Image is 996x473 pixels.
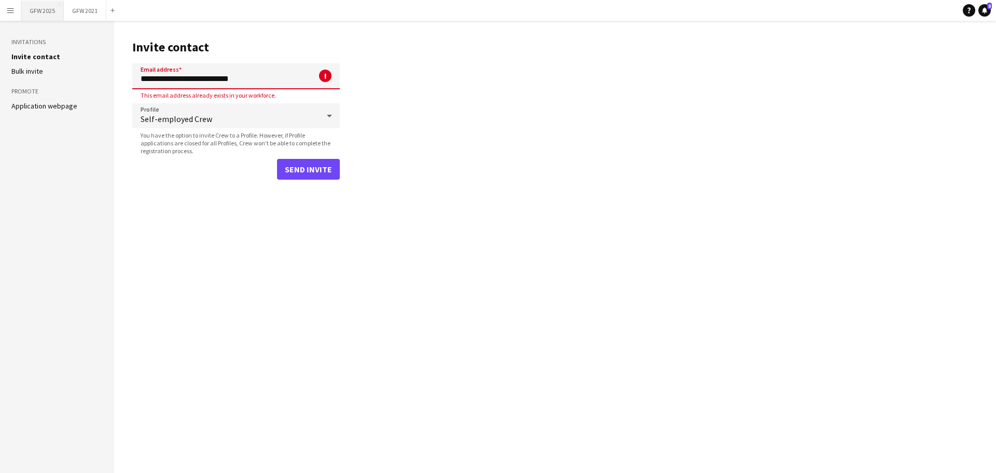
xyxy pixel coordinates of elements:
[11,66,43,76] a: Bulk invite
[132,91,284,99] span: This email address already exists in your workforce.
[64,1,106,21] button: GFW 2021
[987,3,992,9] span: 5
[277,159,340,180] button: Send invite
[11,52,60,61] a: Invite contact
[132,39,340,55] h1: Invite contact
[132,131,340,155] span: You have the option to invite Crew to a Profile. However, if Profile applications are closed for ...
[978,4,991,17] a: 5
[11,101,77,111] a: Application webpage
[11,87,103,96] h3: Promote
[21,1,64,21] button: GFW 2025
[11,37,103,47] h3: Invitations
[141,114,319,124] span: Self-employed Crew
